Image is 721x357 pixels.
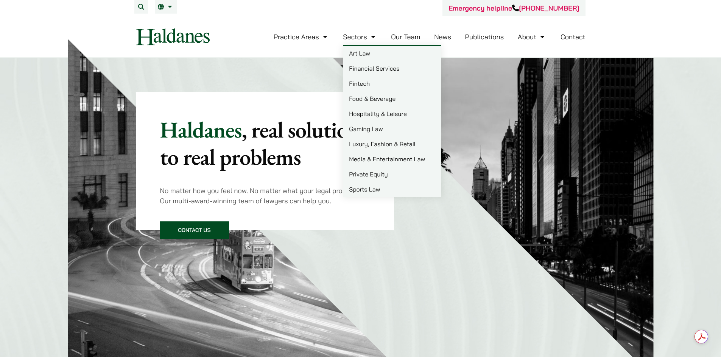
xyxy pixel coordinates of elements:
a: News [434,32,451,41]
a: Hospitality & Leisure [343,106,441,121]
a: Sports Law [343,182,441,197]
a: Private Equity [343,167,441,182]
a: Food & Beverage [343,91,441,106]
a: Fintech [343,76,441,91]
a: EN [158,4,174,10]
img: Logo of Haldanes [136,28,210,45]
p: Haldanes [160,116,370,170]
a: Sectors [343,32,377,41]
a: Luxury, Fashion & Retail [343,136,441,151]
a: Art Law [343,46,441,61]
a: Contact [561,32,586,41]
a: Publications [465,32,504,41]
a: Media & Entertainment Law [343,151,441,167]
a: Financial Services [343,61,441,76]
a: Gaming Law [343,121,441,136]
mark: , real solutions to real problems [160,115,368,172]
a: Practice Areas [274,32,329,41]
a: Our Team [391,32,420,41]
a: Contact Us [160,221,229,239]
a: Emergency helpline[PHONE_NUMBER] [448,4,579,12]
p: No matter how you feel now. No matter what your legal problem is. Our multi-award-winning team of... [160,185,370,206]
a: About [518,32,547,41]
